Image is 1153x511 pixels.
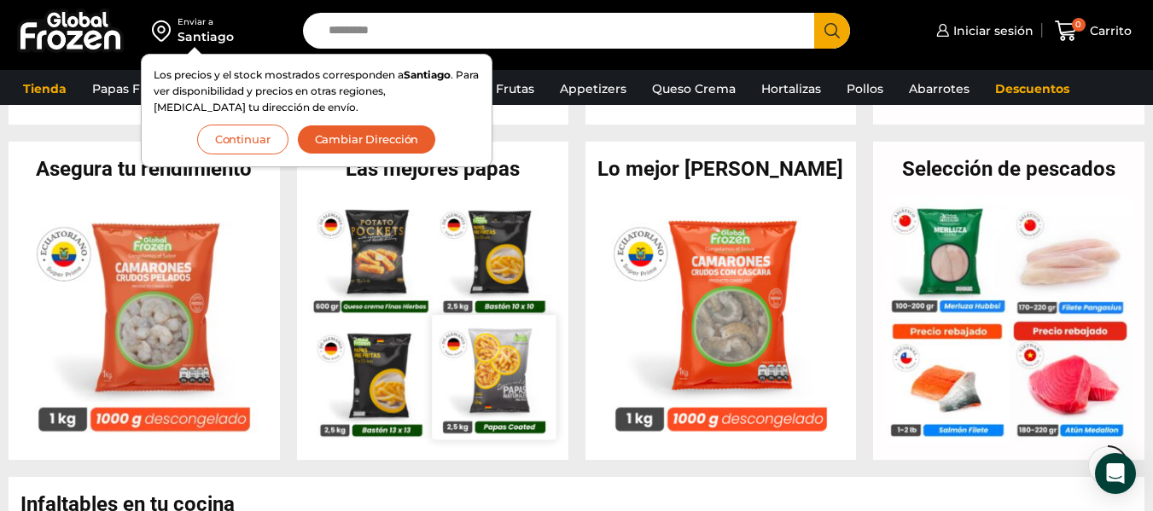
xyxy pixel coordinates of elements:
[9,159,280,179] h2: Asegura tu rendimiento
[297,159,568,179] h2: Las mejores papas
[932,14,1034,48] a: Iniciar sesión
[154,67,480,116] p: Los precios y el stock mostrados corresponden a . Para ver disponibilidad y precios en otras regi...
[1051,11,1136,51] a: 0 Carrito
[178,16,234,28] div: Enviar a
[949,22,1034,39] span: Iniciar sesión
[585,159,857,179] h2: Lo mejor [PERSON_NAME]
[900,73,978,105] a: Abarrotes
[987,73,1078,105] a: Descuentos
[551,73,635,105] a: Appetizers
[838,73,892,105] a: Pollos
[178,28,234,45] div: Santiago
[1072,18,1086,32] span: 0
[15,73,75,105] a: Tienda
[814,13,850,49] button: Search button
[1095,453,1136,494] div: Open Intercom Messenger
[152,16,178,45] img: address-field-icon.svg
[1086,22,1132,39] span: Carrito
[84,73,175,105] a: Papas Fritas
[753,73,830,105] a: Hortalizas
[297,125,437,154] button: Cambiar Dirección
[197,125,288,154] button: Continuar
[404,68,451,81] strong: Santiago
[643,73,744,105] a: Queso Crema
[873,159,1144,179] h2: Selección de pescados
